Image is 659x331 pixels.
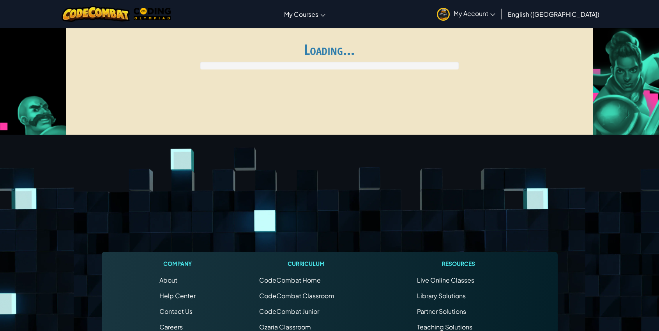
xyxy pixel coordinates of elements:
[284,10,318,18] span: My Courses
[159,260,196,268] h1: Company
[259,292,334,300] a: CodeCombat Classroom
[417,323,472,331] a: Teaching Solutions
[508,10,599,18] span: English ([GEOGRAPHIC_DATA])
[417,307,466,315] a: Partner Solutions
[417,260,500,268] h1: Resources
[159,323,183,331] a: Careers
[417,292,466,300] a: Library Solutions
[134,8,171,20] img: MTO Coding Olympiad logo
[159,307,193,315] span: Contact Us
[433,2,499,26] a: My Account
[280,4,329,25] a: My Courses
[437,8,450,21] img: avatar
[159,276,177,284] a: About
[454,9,495,18] span: My Account
[504,4,603,25] a: English ([GEOGRAPHIC_DATA])
[259,260,353,268] h1: Curriculum
[62,6,130,22] img: CodeCombat logo
[159,292,196,300] a: Help Center
[71,41,588,58] h1: Loading...
[259,276,321,284] span: CodeCombat Home
[259,323,311,331] a: Ozaria Classroom
[259,307,319,315] a: CodeCombat Junior
[417,276,474,284] a: Live Online Classes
